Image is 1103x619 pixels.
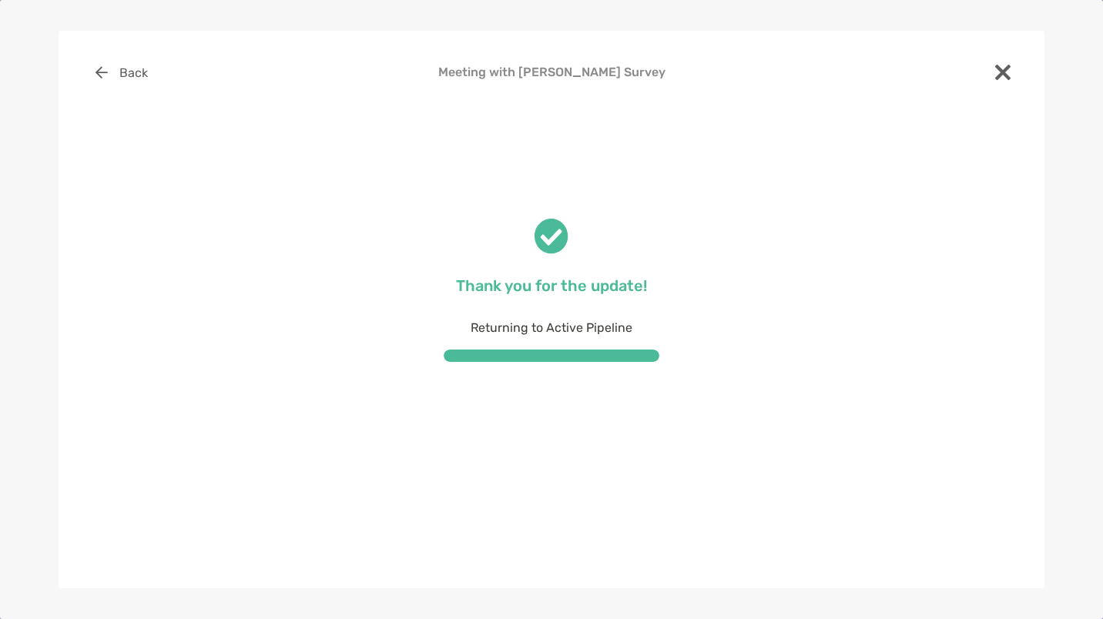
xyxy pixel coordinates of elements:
[444,318,659,337] p: Returning to Active Pipeline
[83,55,159,89] button: Back
[83,65,1020,79] h4: Meeting with [PERSON_NAME] Survey
[995,65,1011,80] img: close modal
[96,66,108,79] img: button icon
[444,276,659,296] p: Thank you for the update!
[535,219,568,254] img: check success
